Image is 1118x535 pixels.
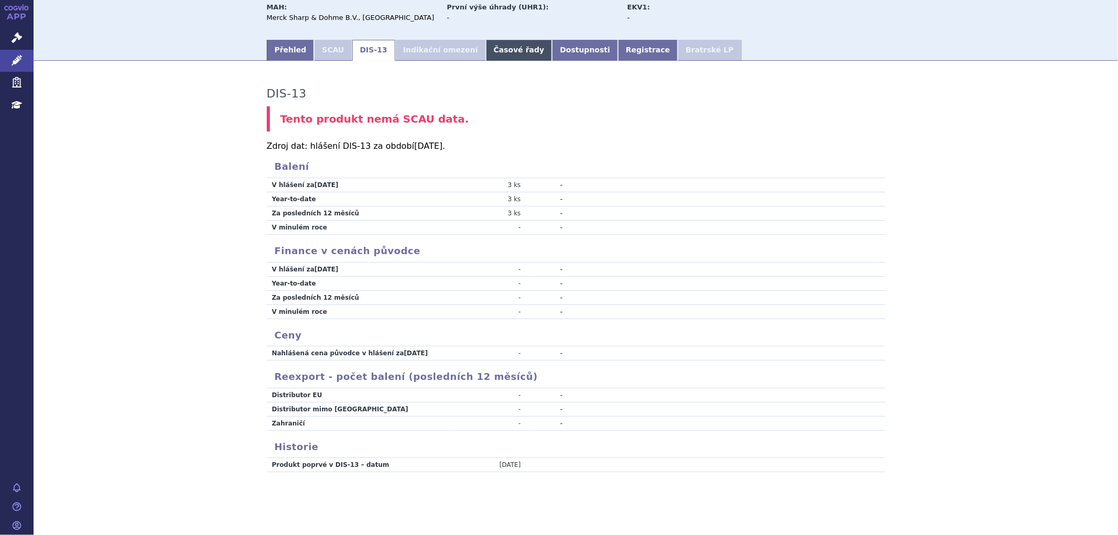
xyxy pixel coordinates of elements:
td: Za posledních 12 měsíců [267,206,450,221]
a: Přehled [267,40,314,61]
td: 3 ks [450,192,529,206]
td: - [450,388,529,402]
td: Year-to-date [267,276,450,290]
a: Registrace [618,40,678,61]
td: Za posledních 12 měsíců [267,290,450,304]
td: - [529,290,563,304]
td: - [529,402,563,416]
td: - [450,346,529,361]
td: - [450,416,529,430]
div: Merck Sharp & Dohme B.V., [GEOGRAPHIC_DATA] [267,13,437,23]
h3: Balení [267,161,885,172]
div: Tento produkt nemá SCAU data. [267,106,885,132]
td: - [529,178,563,192]
td: - [529,346,563,361]
span: [DATE] [314,181,339,189]
td: - [529,192,563,206]
a: DIS-13 [352,40,395,61]
a: Dostupnosti [552,40,618,61]
td: - [450,290,529,304]
td: - [450,304,529,319]
td: V minulém roce [267,304,450,319]
td: - [529,276,563,290]
td: - [450,263,529,277]
span: [DATE] [404,350,428,357]
h3: DIS-13 [267,87,307,101]
span: [DATE] [414,141,442,151]
td: V minulém roce [267,221,450,235]
h3: Ceny [267,330,885,341]
td: Zahraničí [267,416,450,430]
td: - [529,221,563,235]
td: Distributor mimo [GEOGRAPHIC_DATA] [267,402,450,416]
td: Year-to-date [267,192,450,206]
td: Nahlášená cena původce v hlášení za [267,346,450,361]
td: Produkt poprvé v DIS-13 – datum [267,458,450,472]
td: - [529,206,563,221]
td: - [529,388,563,402]
td: - [450,276,529,290]
td: V hlášení za [267,178,450,192]
div: - [447,13,617,23]
h3: Historie [267,441,885,453]
strong: MAH: [267,3,287,11]
td: - [450,402,529,416]
h3: Finance v cenách původce [267,245,885,257]
a: Časové řady [486,40,552,61]
span: [DATE] [314,266,339,273]
td: 3 ks [450,206,529,221]
strong: EKV1: [627,3,650,11]
td: 3 ks [450,178,529,192]
td: - [450,221,529,235]
h3: Reexport - počet balení (posledních 12 měsíců) [267,371,885,383]
strong: První výše úhrady (UHR1): [447,3,549,11]
td: - [529,263,563,277]
td: - [529,416,563,430]
td: V hlášení za [267,263,450,277]
td: Distributor EU [267,388,450,402]
p: Zdroj dat: hlášení DIS-13 za období . [267,142,885,150]
div: - [627,13,745,23]
td: [DATE] [450,458,529,472]
td: - [529,304,563,319]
